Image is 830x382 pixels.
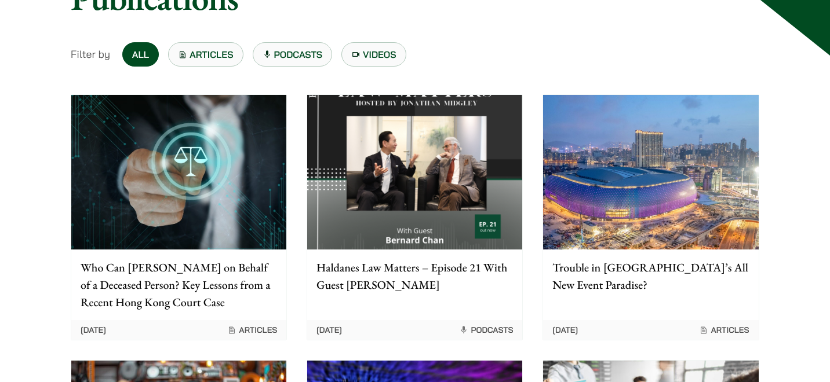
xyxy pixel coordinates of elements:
[459,325,513,335] span: Podcasts
[307,94,523,340] a: Haldanes Law Matters – Episode 21 With Guest [PERSON_NAME] [DATE] Podcasts
[543,94,759,340] a: Trouble in [GEOGRAPHIC_DATA]’s All New Event Paradise? [DATE] Articles
[341,42,406,67] a: Videos
[71,46,110,62] span: Filter by
[122,42,159,67] a: All
[81,325,106,335] time: [DATE]
[81,259,277,311] p: Who Can [PERSON_NAME] on Behalf of a Deceased Person? Key Lessons from a Recent Hong Kong Court Case
[699,325,749,335] span: Articles
[552,259,749,293] p: Trouble in [GEOGRAPHIC_DATA]’s All New Event Paradise?
[316,325,342,335] time: [DATE]
[552,325,578,335] time: [DATE]
[316,259,513,293] p: Haldanes Law Matters – Episode 21 With Guest [PERSON_NAME]
[253,42,333,67] a: Podcasts
[71,94,287,340] a: Who Can [PERSON_NAME] on Behalf of a Deceased Person? Key Lessons from a Recent Hong Kong Court C...
[168,42,243,67] a: Articles
[227,325,277,335] span: Articles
